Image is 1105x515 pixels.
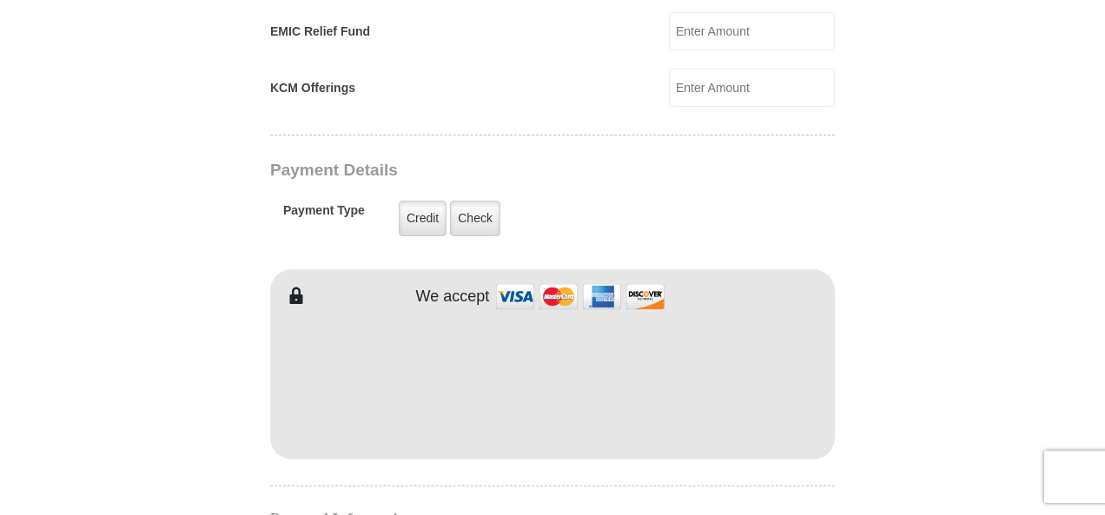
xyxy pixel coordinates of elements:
[270,161,713,181] h3: Payment Details
[450,201,500,236] label: Check
[669,12,835,50] input: Enter Amount
[270,79,355,97] label: KCM Offerings
[270,23,370,41] label: EMIC Relief Fund
[399,201,447,236] label: Credit
[283,203,365,227] h5: Payment Type
[669,69,835,107] input: Enter Amount
[493,278,667,315] img: credit cards accepted
[416,287,490,307] h4: We accept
